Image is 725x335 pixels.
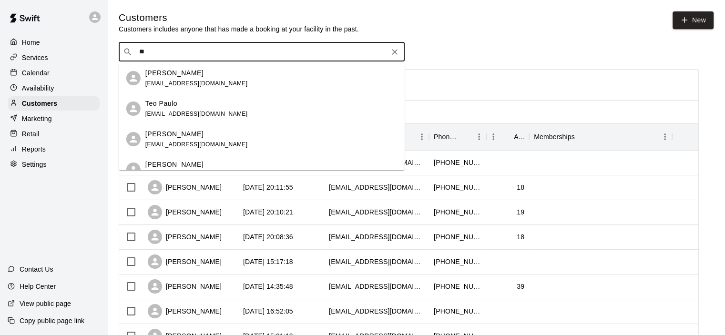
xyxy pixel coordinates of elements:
[8,51,100,65] a: Services
[119,24,359,34] p: Customers includes anyone that has made a booking at your facility in the past.
[500,130,514,143] button: Sort
[486,123,529,150] div: Age
[472,130,486,144] button: Menu
[8,142,100,156] a: Reports
[22,144,46,154] p: Reports
[388,45,401,59] button: Clear
[434,282,481,291] div: +19514921132
[148,254,222,269] div: [PERSON_NAME]
[434,183,481,192] div: +19492287460
[8,157,100,172] a: Settings
[517,232,524,242] div: 18
[8,81,100,95] a: Availability
[20,282,56,291] p: Help Center
[434,232,481,242] div: +19495475024
[517,282,524,291] div: 39
[534,123,575,150] div: Memberships
[434,123,459,150] div: Phone Number
[434,257,481,266] div: +19515417047
[434,207,481,217] div: +17606505270
[148,180,222,194] div: [PERSON_NAME]
[8,96,100,111] a: Customers
[8,112,100,126] a: Marketing
[22,38,40,47] p: Home
[148,205,222,219] div: [PERSON_NAME]
[22,160,47,169] p: Settings
[517,207,524,217] div: 19
[434,306,481,316] div: +19096663652
[517,183,524,192] div: 18
[22,68,50,78] p: Calendar
[8,127,100,141] a: Retail
[514,123,524,150] div: Age
[329,306,424,316] div: kimberlyjicka@gmail.com
[148,304,222,318] div: [PERSON_NAME]
[22,83,54,93] p: Availability
[20,299,71,308] p: View public page
[243,282,293,291] div: 2025-08-08 14:35:48
[148,230,222,244] div: [PERSON_NAME]
[329,183,424,192] div: domh072007@gmail.com
[243,232,293,242] div: 2025-08-10 20:08:36
[20,264,53,274] p: Contact Us
[324,123,429,150] div: Email
[148,279,222,294] div: [PERSON_NAME]
[415,130,429,144] button: Menu
[329,207,424,217] div: alexh122005@gmail.com
[243,207,293,217] div: 2025-08-10 20:10:21
[119,11,359,24] h5: Customers
[429,123,486,150] div: Phone Number
[575,130,588,143] button: Sort
[8,66,100,80] a: Calendar
[243,306,293,316] div: 2025-08-07 16:52:05
[8,35,100,50] a: Home
[459,130,472,143] button: Sort
[22,129,40,139] p: Retail
[434,158,481,167] div: +19515139873
[329,232,424,242] div: estradae2007@icloud.com
[243,183,293,192] div: 2025-08-10 20:11:55
[243,257,293,266] div: 2025-08-08 15:17:18
[329,257,424,266] div: jodewall@gmail.com
[119,42,405,61] div: Search customers by name or email
[329,282,424,291] div: xoxox1219@aol.com
[529,123,672,150] div: Memberships
[673,11,714,29] a: New
[22,114,52,123] p: Marketing
[486,130,500,144] button: Menu
[22,53,48,62] p: Services
[658,130,672,144] button: Menu
[20,316,84,325] p: Copy public page link
[22,99,57,108] p: Customers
